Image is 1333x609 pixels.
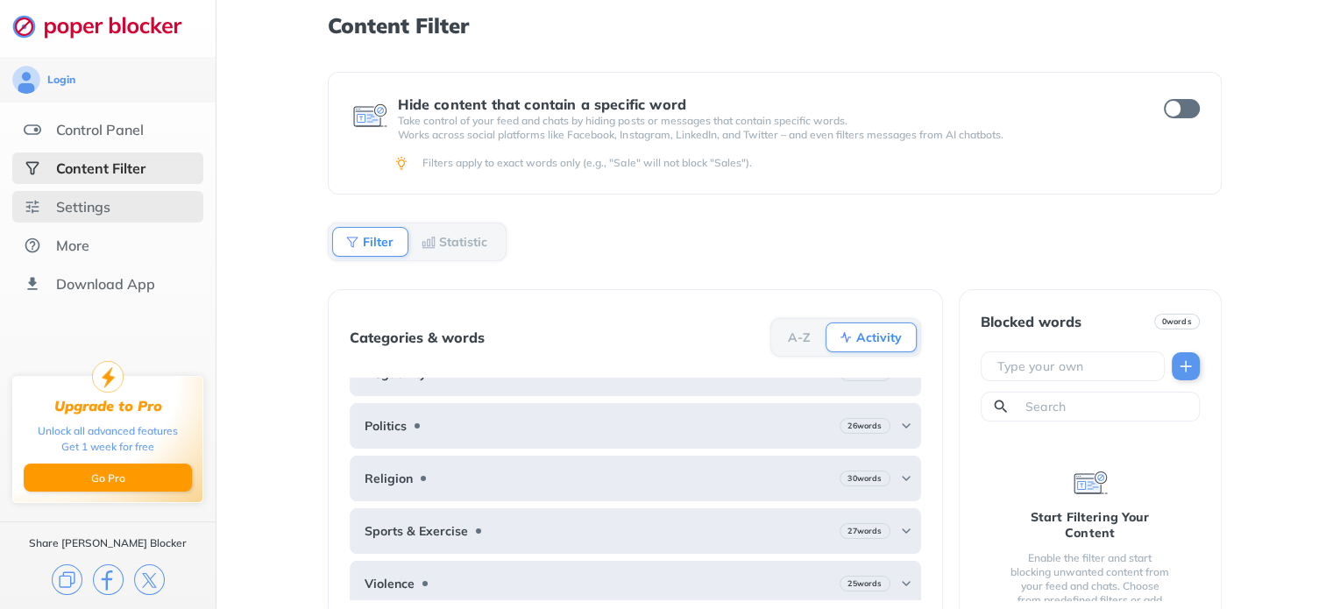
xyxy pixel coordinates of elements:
[856,332,902,343] b: Activity
[422,235,436,249] img: Statistic
[398,96,1131,112] div: Hide content that contain a specific word
[92,361,124,393] img: upgrade-to-pro.svg
[56,275,155,293] div: Download App
[365,524,468,538] b: Sports & Exercise
[847,472,882,485] b: 30 words
[52,564,82,595] img: copy.svg
[365,366,427,380] b: Negativity
[56,159,145,177] div: Content Filter
[350,329,485,345] div: Categories & words
[1162,315,1192,328] b: 0 words
[847,525,882,537] b: 27 words
[328,14,1221,37] h1: Content Filter
[398,128,1131,142] p: Works across social platforms like Facebook, Instagram, LinkedIn, and Twitter – and even filters ...
[398,114,1131,128] p: Take control of your feed and chats by hiding posts or messages that contain specific words.
[365,419,407,433] b: Politics
[29,536,187,550] div: Share [PERSON_NAME] Blocker
[12,66,40,94] img: avatar.svg
[56,237,89,254] div: More
[24,198,41,216] img: settings.svg
[788,332,811,343] b: A-Z
[24,121,41,138] img: features.svg
[1024,398,1192,415] input: Search
[24,159,41,177] img: social-selected.svg
[422,156,1196,170] div: Filters apply to exact words only (e.g., "Sale" will not block "Sales").
[93,564,124,595] img: facebook.svg
[56,198,110,216] div: Settings
[38,423,178,439] div: Unlock all advanced features
[345,235,359,249] img: Filter
[47,73,75,87] div: Login
[439,237,487,247] b: Statistic
[847,577,882,590] b: 25 words
[61,439,154,455] div: Get 1 week for free
[996,358,1157,375] input: Type your own
[365,577,415,591] b: Violence
[839,330,853,344] img: Activity
[24,464,192,492] button: Go Pro
[363,237,394,247] b: Filter
[847,420,882,432] b: 26 words
[12,14,201,39] img: logo-webpage.svg
[365,471,413,485] b: Religion
[134,564,165,595] img: x.svg
[24,237,41,254] img: about.svg
[1009,509,1172,541] div: Start Filtering Your Content
[981,314,1081,329] div: Blocked words
[24,275,41,293] img: download-app.svg
[56,121,144,138] div: Control Panel
[54,398,162,414] div: Upgrade to Pro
